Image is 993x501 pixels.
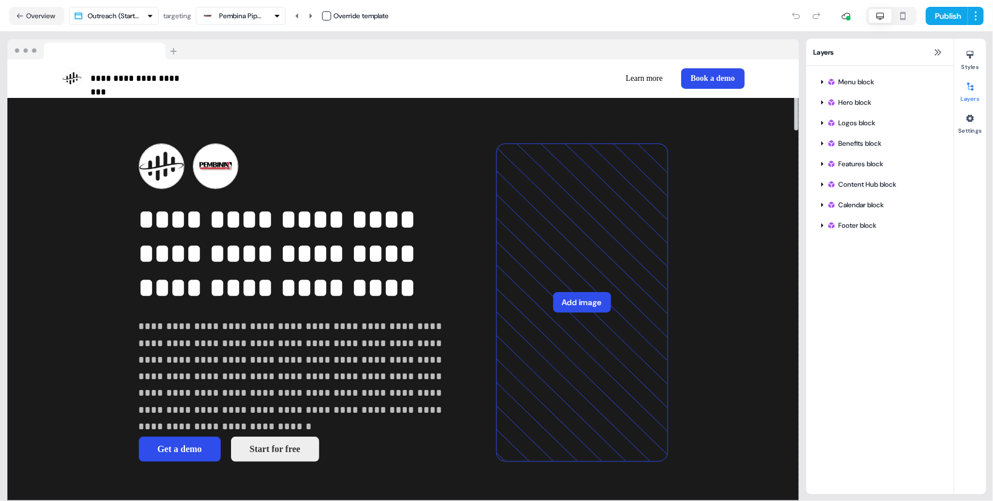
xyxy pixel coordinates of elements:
[813,155,947,173] div: Features block
[827,138,942,149] div: Benefits block
[813,134,947,153] div: Benefits block
[617,68,672,89] button: Learn more
[954,77,986,102] button: Layers
[231,437,319,462] button: Start for free
[813,93,947,112] div: Hero block
[827,199,942,211] div: Calendar block
[954,46,986,71] button: Styles
[681,68,745,89] button: Book a demo
[196,7,286,25] button: Pembina Pipeline
[827,220,942,231] div: Footer block
[553,292,611,313] button: Add image
[813,196,947,214] div: Calendar block
[926,7,968,25] button: Publish
[333,10,389,22] div: Override template
[813,73,947,91] div: Menu block
[806,39,954,66] div: Layers
[139,437,221,462] button: Get a demo
[827,117,942,129] div: Logos block
[827,158,942,170] div: Features block
[219,10,265,22] div: Pembina Pipeline
[827,97,942,108] div: Hero block
[88,10,142,22] div: Outreach (Starter)
[954,109,986,134] button: Settings
[163,10,191,22] div: targeting
[813,216,947,235] div: Footer block
[813,114,947,132] div: Logos block
[496,143,668,462] div: Add image
[408,68,745,89] div: Learn moreBook a demo
[7,39,182,60] img: Browser topbar
[9,7,64,25] button: Overview
[139,437,464,462] div: Get a demoStart for free
[827,76,942,88] div: Menu block
[813,175,947,194] div: Content Hub block
[827,179,942,190] div: Content Hub block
